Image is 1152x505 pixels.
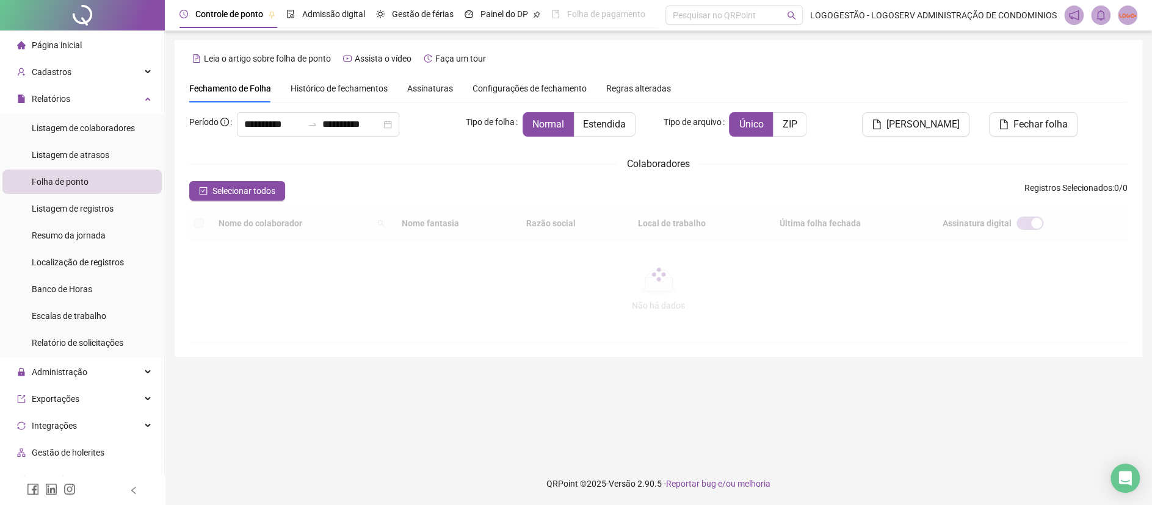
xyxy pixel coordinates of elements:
span: to [308,120,317,129]
span: search [787,11,796,20]
span: left [129,486,138,495]
span: home [17,41,26,49]
span: Folha de pagamento [567,9,645,19]
span: Assinaturas [407,84,453,93]
span: Resumo da jornada [32,231,106,240]
span: Selecionar todos [212,184,275,198]
span: pushpin [268,11,275,18]
span: instagram [63,483,76,495]
span: facebook [27,483,39,495]
span: Faça um tour [435,54,486,63]
span: [PERSON_NAME] [886,117,960,132]
span: youtube [343,54,352,63]
span: Normal [532,118,564,130]
span: lock [17,368,26,376]
button: [PERSON_NAME] [862,112,969,137]
span: apartment [17,448,26,457]
span: Relatório de solicitações [32,338,123,348]
span: Controle de ponto [195,9,263,19]
span: clock-circle [179,10,188,18]
span: Histórico de fechamentos [291,84,388,93]
span: Banco de Horas [32,284,92,294]
span: book [551,10,560,18]
span: Listagem de atrasos [32,150,109,160]
span: Painel do DP [480,9,528,19]
span: Assista o vídeo [355,54,411,63]
span: Fechamento de Folha [189,84,271,93]
span: Admissão digital [302,9,365,19]
span: user-add [17,68,26,76]
span: Colaboradores [627,158,690,170]
span: Configurações de fechamento [473,84,587,93]
span: sync [17,421,26,430]
span: check-square [199,187,208,195]
span: linkedin [45,483,57,495]
span: Relatórios [32,94,70,104]
span: history [424,54,432,63]
span: LOGOGESTÃO - LOGOSERV ADMINISTRAÇÃO DE CONDOMINIOS [810,9,1057,22]
span: Único [739,118,763,130]
span: Listagem de registros [32,204,114,213]
span: Escalas de trabalho [32,311,106,321]
span: Período [189,117,219,127]
span: Folha de ponto [32,177,89,187]
span: file-text [192,54,201,63]
span: ZIP [782,118,797,130]
span: info-circle [220,118,229,126]
img: 2423 [1118,6,1137,24]
span: Reportar bug e/ou melhoria [666,479,770,489]
button: Fechar folha [989,112,1078,137]
div: Open Intercom Messenger [1110,464,1140,493]
span: Exportações [32,394,79,404]
span: Versão [609,479,636,489]
span: Tipo de arquivo [663,115,721,129]
span: notification [1068,10,1079,21]
span: Administração [32,367,87,377]
span: pushpin [533,11,540,18]
span: Regras alteradas [606,84,671,93]
span: file [17,95,26,103]
span: Acesso à API [32,475,81,484]
span: file-done [286,10,295,18]
span: api [17,475,26,484]
span: Página inicial [32,40,82,50]
span: Estendida [583,118,626,130]
span: file [872,120,882,129]
span: Gestão de férias [392,9,454,19]
span: bell [1095,10,1106,21]
span: Fechar folha [1013,117,1068,132]
span: Gestão de holerites [32,448,104,457]
span: export [17,395,26,403]
span: : 0 / 0 [1024,181,1128,201]
span: file [999,120,1009,129]
span: Listagem de colaboradores [32,123,135,133]
span: sun [376,10,385,18]
span: Leia o artigo sobre folha de ponto [204,54,331,63]
span: Cadastros [32,67,71,77]
span: Registros Selecionados [1024,183,1112,193]
span: Integrações [32,421,77,431]
span: swap-right [308,120,317,129]
span: Localização de registros [32,257,124,267]
span: Tipo de folha [466,115,515,129]
footer: QRPoint © 2025 - 2.90.5 - [165,462,1152,505]
button: Selecionar todos [189,181,285,201]
span: dashboard [465,10,473,18]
